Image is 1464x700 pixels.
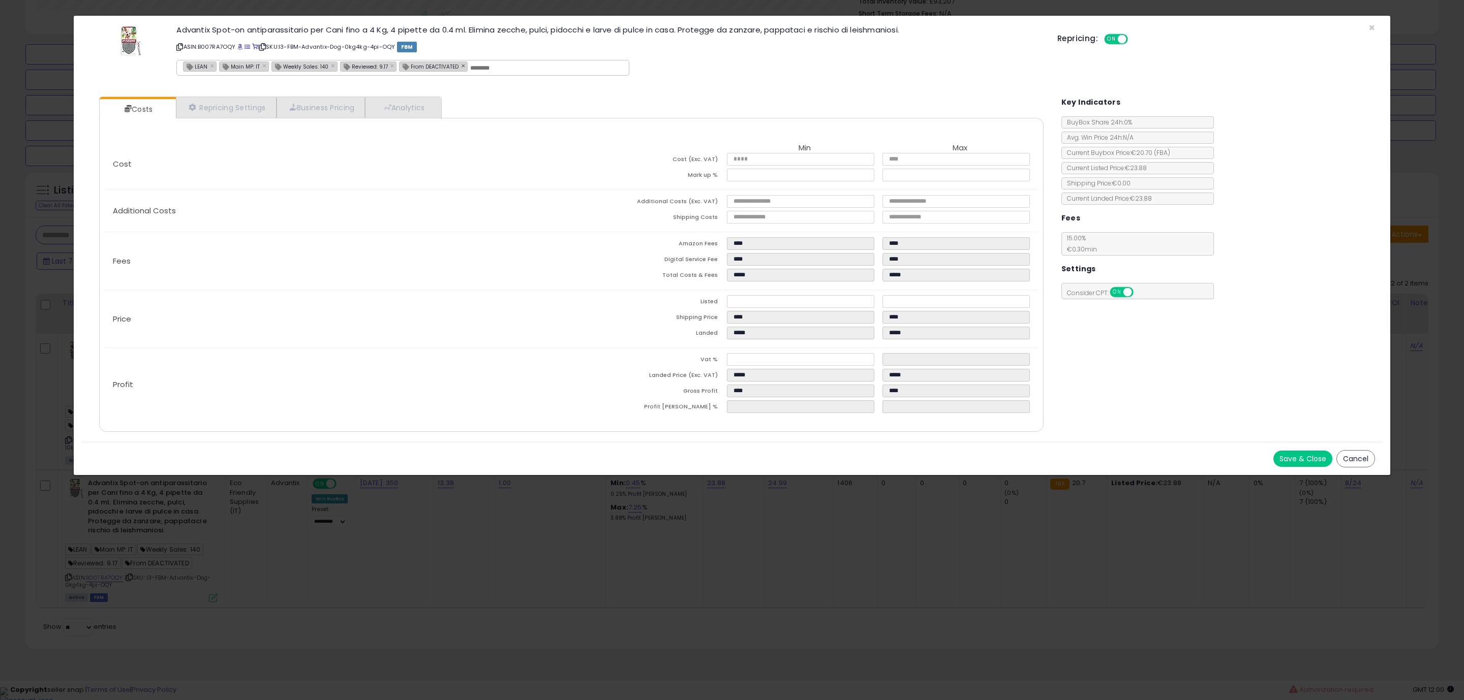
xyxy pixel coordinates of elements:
a: Repricing Settings [176,97,277,118]
span: ON [1105,35,1118,44]
span: LEAN [184,62,207,71]
th: Min [727,144,882,153]
span: Consider CPT: [1062,289,1147,297]
td: Profit [PERSON_NAME] % [571,400,727,416]
img: 41jFDJRiLwL._SL60_.jpg [114,26,144,56]
td: Total Costs & Fees [571,269,727,284]
button: Save & Close [1273,451,1332,467]
span: Current Listed Price: €23.88 [1062,164,1147,172]
a: × [461,61,467,70]
p: Cost [105,160,571,168]
span: OFF [1126,35,1143,44]
th: Max [882,144,1038,153]
span: From DEACTIVATED [400,62,459,71]
a: × [331,61,337,70]
a: × [262,61,268,70]
p: Price [105,315,571,323]
p: Additional Costs [105,207,571,215]
td: Listed [571,295,727,311]
span: Weekly Sales: 140 [272,62,328,71]
a: All offer listings [245,43,250,51]
td: Shipping Costs [571,211,727,227]
td: Mark up % [571,169,727,184]
td: Amazon Fees [571,237,727,253]
span: ON [1111,288,1123,297]
a: Analytics [365,97,440,118]
a: BuyBox page [237,43,243,51]
span: × [1368,20,1375,35]
span: 15.00 % [1062,234,1097,253]
td: Landed Price (Exc. VAT) [571,369,727,385]
span: OFF [1132,288,1148,297]
p: Fees [105,257,571,265]
td: Shipping Price [571,311,727,327]
a: × [210,61,216,70]
a: × [390,61,396,70]
td: Vat % [571,353,727,369]
td: Cost (Exc. VAT) [571,153,727,169]
h5: Key Indicators [1061,96,1121,109]
span: €0.30 min [1062,245,1097,253]
td: Additional Costs (Exc. VAT) [571,195,727,211]
p: Profit [105,380,571,389]
span: Shipping Price: €0.00 [1062,179,1131,187]
span: Current Landed Price: €23.88 [1062,194,1152,203]
h5: Settings [1061,263,1096,275]
td: Digital Service Fee [571,253,727,269]
a: Costs [100,99,175,119]
span: Current Buybox Price: [1062,148,1170,157]
a: Your listing only [252,43,258,51]
h5: Fees [1061,212,1081,225]
span: Main MP: IT [220,62,260,71]
p: ASIN: B007RA7OQY | SKU: I3-FBM-Advantix-Dog-0kg4kg-4pi-OQY [176,39,1042,55]
span: €20.70 [1131,148,1170,157]
h5: Repricing: [1057,35,1098,43]
a: Business Pricing [277,97,365,118]
td: Landed [571,327,727,342]
span: Avg. Win Price 24h: N/A [1062,133,1134,142]
span: FBM [397,42,417,52]
h3: Advantix Spot-on antiparassitario per Cani fino a 4 Kg, 4 pipette da 0.4 ml. Elimina zecche, pulc... [176,26,1042,34]
td: Gross Profit [571,385,727,400]
span: BuyBox Share 24h: 0% [1062,118,1132,126]
span: Reviewed: 9.17 [341,62,388,71]
span: ( FBA ) [1154,148,1170,157]
button: Cancel [1336,450,1375,467]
